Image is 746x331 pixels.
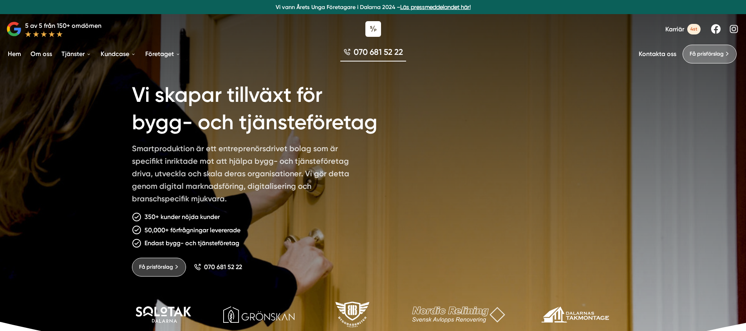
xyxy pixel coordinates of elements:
[3,3,743,11] p: Vi vann Årets Unga Företagare i Dalarna 2024 –
[639,50,676,58] a: Kontakta oss
[132,72,406,142] h1: Vi skapar tillväxt för bygg- och tjänsteföretag
[132,142,358,208] p: Smartproduktion är ett entreprenörsdrivet bolag som är specifikt inriktade mot att hjälpa bygg- o...
[683,45,737,63] a: Få prisförslag
[687,24,701,34] span: 4st
[400,4,471,10] a: Läs pressmeddelandet här!
[665,24,701,34] a: Karriär 4st
[60,44,93,64] a: Tjänster
[340,46,406,61] a: 070 681 52 22
[194,263,242,271] a: 070 681 52 22
[6,44,23,64] a: Hem
[690,50,724,58] span: Få prisförslag
[25,21,101,31] p: 5 av 5 från 150+ omdömen
[354,46,403,58] span: 070 681 52 22
[99,44,137,64] a: Kundcase
[665,25,684,33] span: Karriär
[145,212,220,222] p: 350+ kunder nöjda kunder
[145,238,239,248] p: Endast bygg- och tjänsteföretag
[29,44,54,64] a: Om oss
[145,225,240,235] p: 50,000+ förfrågningar levererade
[204,263,242,271] span: 070 681 52 22
[139,263,173,271] span: Få prisförslag
[144,44,182,64] a: Företaget
[132,258,186,277] a: Få prisförslag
